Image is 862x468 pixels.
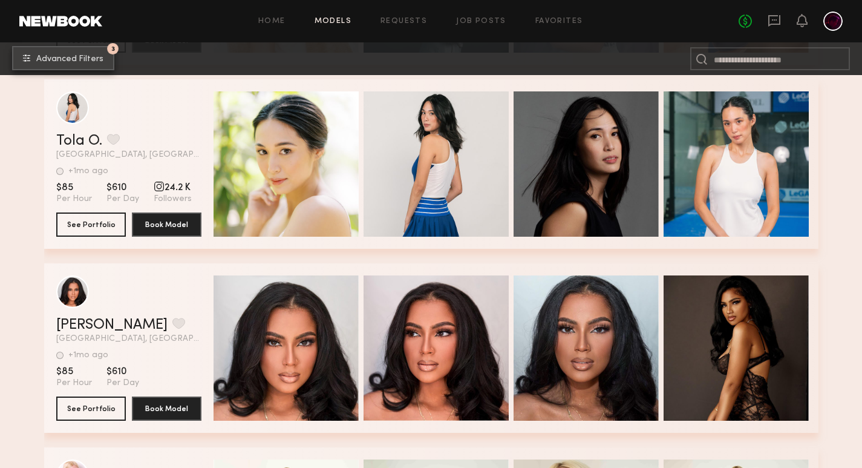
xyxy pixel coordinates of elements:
a: Job Posts [456,18,506,25]
a: Favorites [535,18,583,25]
span: Followers [154,194,192,205]
button: Book Model [132,397,201,421]
span: 24.2 K [154,182,192,194]
a: Tola O. [56,134,102,148]
div: +1mo ago [68,351,108,360]
button: 3Advanced Filters [12,46,114,70]
button: See Portfolio [56,213,126,237]
span: [GEOGRAPHIC_DATA], [GEOGRAPHIC_DATA] [56,335,201,343]
span: Per Hour [56,194,92,205]
a: Models [315,18,351,25]
a: [PERSON_NAME] [56,318,168,332]
span: Per Day [106,194,139,205]
button: See Portfolio [56,397,126,421]
span: $610 [106,366,139,378]
span: $85 [56,182,92,194]
a: Requests [380,18,427,25]
a: Home [258,18,286,25]
div: +1mo ago [68,167,108,176]
span: Per Hour [56,378,92,389]
span: [GEOGRAPHIC_DATA], [GEOGRAPHIC_DATA] [56,151,201,159]
span: Advanced Filters [36,55,103,64]
button: Book Model [132,213,201,237]
span: $610 [106,182,139,194]
span: $85 [56,366,92,378]
span: 3 [111,46,115,51]
span: Per Day [106,378,139,389]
